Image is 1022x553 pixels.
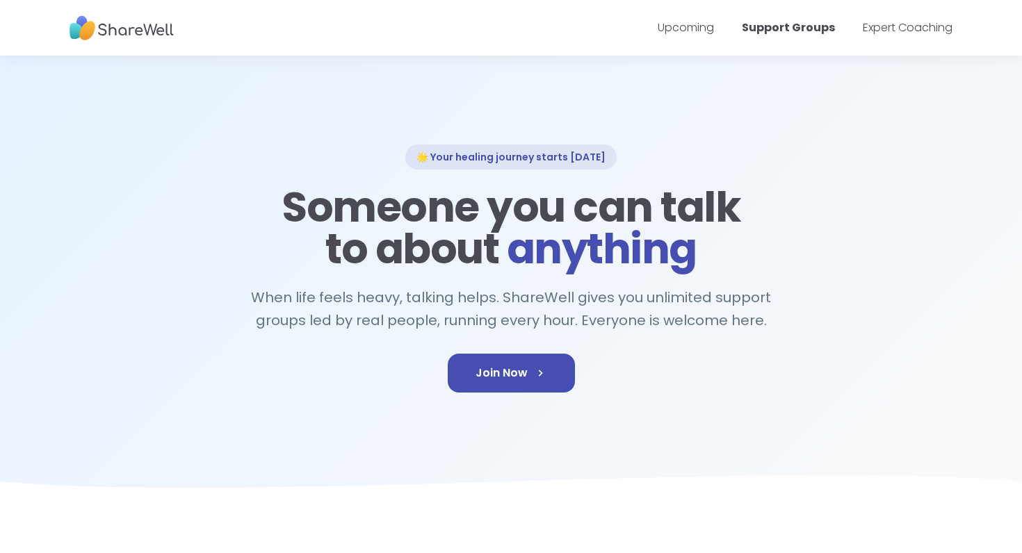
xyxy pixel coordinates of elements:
a: Join Now [448,354,575,393]
a: Expert Coaching [863,19,952,35]
h2: When life feels heavy, talking helps. ShareWell gives you unlimited support groups led by real pe... [244,286,778,331]
h1: Someone you can talk to about [277,186,745,270]
img: ShareWell Nav Logo [70,9,174,47]
span: anything [507,220,697,278]
a: Support Groups [742,19,835,35]
a: Upcoming [658,19,714,35]
div: 🌟 Your healing journey starts [DATE] [405,145,617,170]
span: Join Now [476,365,547,381]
